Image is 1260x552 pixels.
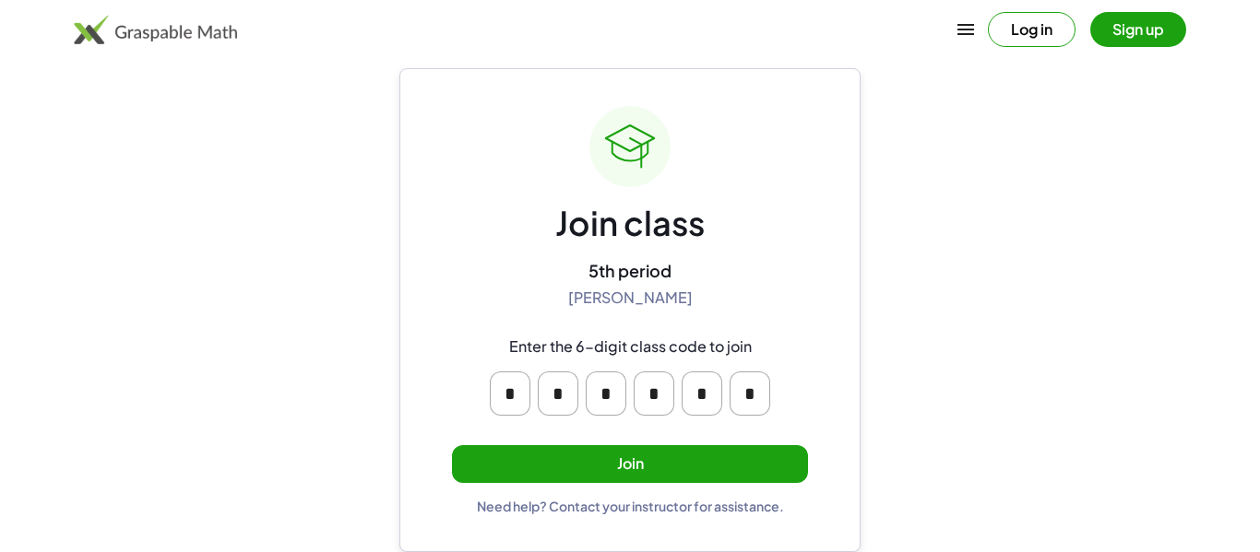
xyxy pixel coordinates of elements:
div: Enter the 6-digit class code to join [509,337,752,357]
input: Please enter OTP character 4 [634,371,674,416]
div: Need help? Contact your instructor for assistance. [477,498,784,514]
button: Log in [988,12,1076,47]
div: Join class [555,202,705,245]
div: 5th period [588,260,672,281]
input: Please enter OTP character 1 [490,371,530,416]
div: [PERSON_NAME] [568,288,693,308]
input: Please enter OTP character 6 [730,371,770,416]
input: Please enter OTP character 2 [538,371,578,416]
input: Please enter OTP character 3 [586,371,626,416]
input: Please enter OTP character 5 [682,371,722,416]
button: Sign up [1090,12,1186,47]
button: Join [452,445,808,483]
